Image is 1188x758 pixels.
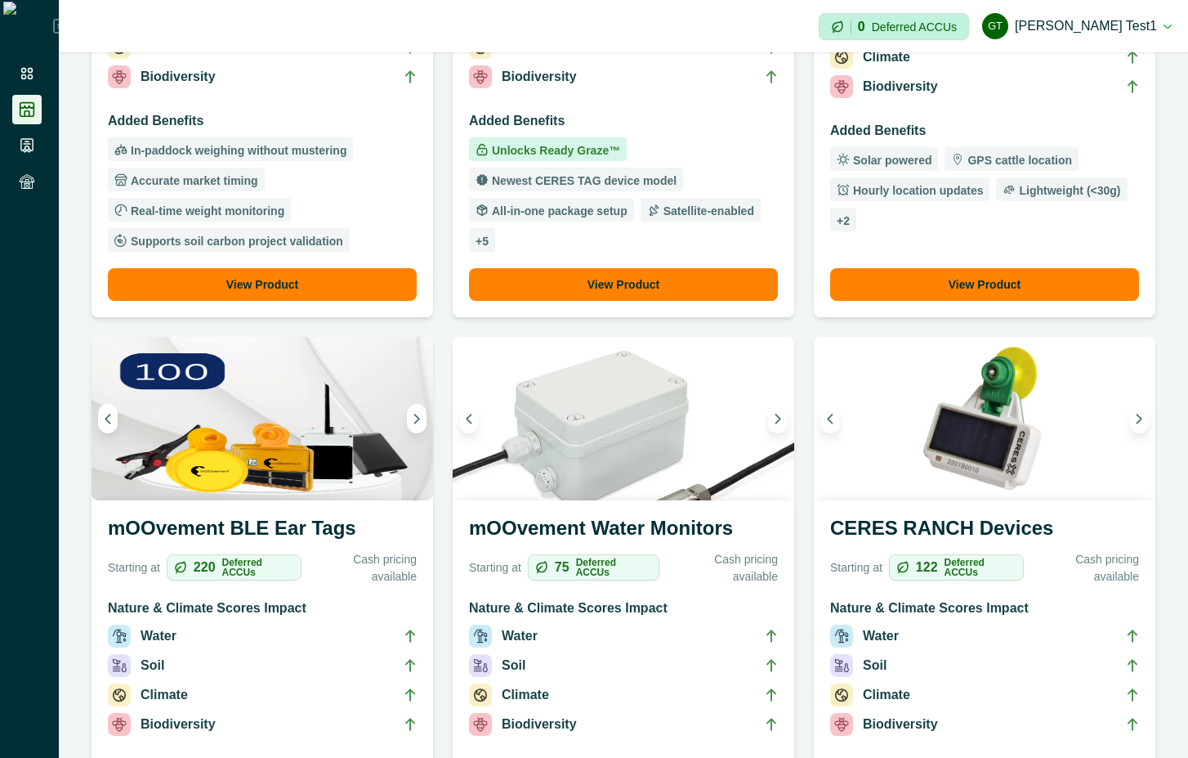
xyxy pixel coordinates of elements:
p: 75 [555,561,569,574]
button: View Product [108,268,417,301]
p: Unlocks Ready Graze™ [489,145,620,156]
p: Deferred ACCUs [945,558,1017,577]
p: Satellite-enabled [660,205,754,217]
h3: Added Benefits [830,121,1139,147]
p: Deferred ACCUs [576,558,653,577]
p: 0 [858,20,865,34]
button: Previous image [820,404,840,433]
p: Supports soil carbon project validation [127,235,343,247]
p: Cash pricing available [666,551,778,585]
p: Biodiversity [502,715,577,734]
button: Previous image [459,404,479,433]
p: Water [502,626,538,646]
button: Next image [407,404,427,433]
p: + 2 [837,215,850,227]
p: 220 [194,561,216,574]
h3: mOOvement Water Monitors [469,514,778,549]
p: Deferred ACCUs [222,558,295,577]
p: Climate [863,685,910,705]
p: All-in-one package setup [489,205,627,217]
p: + 5 [476,235,489,247]
button: Previous image [98,404,118,433]
button: View Product [830,268,1139,301]
h3: Nature & Climate Scores Impact [469,599,778,625]
h3: mOOvement BLE Ear Tags [108,514,417,549]
p: Soil [863,656,887,675]
h3: CERES RANCH Devices [830,514,1139,549]
button: Gayathri test1[PERSON_NAME] test1 [982,7,1172,46]
p: Biodiversity [141,67,216,87]
p: Water [141,626,176,646]
button: Next image [1129,404,1149,433]
p: Biodiversity [141,715,216,734]
p: 122 [916,561,938,574]
img: Logo [3,2,53,51]
p: Starting at [830,559,882,576]
p: Cash pricing available [308,551,417,585]
p: Biodiversity [502,67,577,87]
p: Hourly location updates [850,185,983,196]
p: Real-time weight monitoring [127,205,284,217]
p: Soil [141,656,164,675]
p: GPS cattle location [964,155,1072,166]
button: Next image [768,404,788,433]
p: In-paddock weighing without mustering [127,145,346,156]
img: A single CERES RANCH device [814,337,1155,500]
h3: Added Benefits [469,111,778,137]
p: Cash pricing available [1030,551,1139,585]
button: View Product [469,268,778,301]
p: Newest CERES TAG device model [489,175,677,186]
p: Soil [502,656,525,675]
p: Deferred ACCUs [872,20,957,33]
p: Biodiversity [863,715,938,734]
h3: Added Benefits [108,111,417,137]
p: Starting at [469,559,521,576]
p: Solar powered [850,155,931,166]
p: Water [863,626,899,646]
p: Biodiversity [863,77,938,96]
p: Climate [141,685,188,705]
p: Accurate market timing [127,175,258,186]
h3: Nature & Climate Scores Impact [108,599,417,625]
p: Climate [502,685,549,705]
p: Climate [863,47,910,67]
h3: Nature & Climate Scores Impact [830,599,1139,625]
p: Lightweight (<30g) [1016,185,1120,196]
p: Starting at [108,559,160,576]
